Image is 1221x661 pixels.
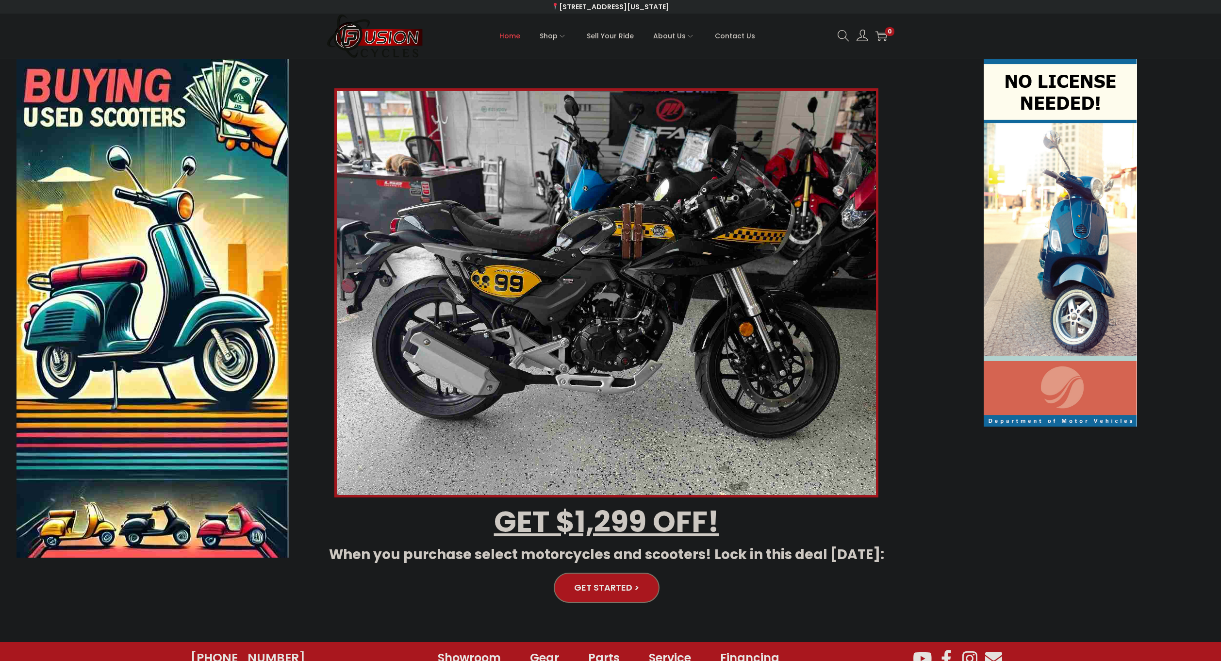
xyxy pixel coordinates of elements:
a: Contact Us [715,14,755,58]
h4: When you purchase select motorcycles and scooters! Lock in this deal [DATE]: [310,546,903,563]
img: 📍 [552,3,559,10]
a: Sell Your Ride [587,14,634,58]
span: GET STARTED > [574,583,639,592]
span: Shop [540,24,558,48]
a: About Us [653,14,695,58]
a: [STREET_ADDRESS][US_STATE] [552,2,670,12]
span: About Us [653,24,686,48]
u: GET $1,299 OFF! [494,501,719,542]
a: 0 [875,30,887,42]
span: Contact Us [715,24,755,48]
a: Home [499,14,520,58]
img: Woostify retina logo [327,14,424,59]
span: Sell Your Ride [587,24,634,48]
span: Home [499,24,520,48]
nav: Primary navigation [424,14,830,58]
a: GET STARTED > [554,573,660,603]
a: Shop [540,14,567,58]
